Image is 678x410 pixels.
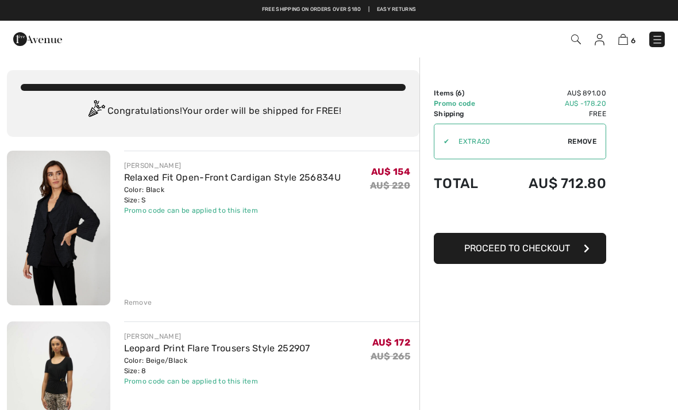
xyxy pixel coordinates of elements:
[595,34,604,45] img: My Info
[571,35,581,44] img: Search
[496,98,606,109] td: AU$ -178.20
[434,164,496,203] td: Total
[618,34,628,45] img: Shopping Bag
[84,100,107,123] img: Congratulation2.svg
[13,28,62,51] img: 1ère Avenue
[368,6,369,14] span: |
[568,136,596,147] span: Remove
[124,355,310,376] div: Color: Beige/Black Size: 8
[496,164,606,203] td: AU$ 712.80
[631,36,635,45] span: 6
[371,351,410,362] s: AU$ 265
[124,343,310,354] a: Leopard Print Flare Trousers Style 252907
[124,172,341,183] a: Relaxed Fit Open-Front Cardigan Style 256834U
[124,297,152,308] div: Remove
[449,124,568,159] input: Promo code
[434,203,606,229] iframe: PayPal
[464,243,570,254] span: Proceed to Checkout
[371,166,410,177] span: AU$ 154
[13,33,62,44] a: 1ère Avenue
[496,88,606,98] td: AU$ 891.00
[377,6,417,14] a: Easy Returns
[496,109,606,119] td: Free
[21,100,406,123] div: Congratulations! Your order will be shipped for FREE!
[434,136,449,147] div: ✔
[124,185,341,205] div: Color: Black Size: S
[124,331,310,342] div: [PERSON_NAME]
[434,98,496,109] td: Promo code
[652,34,663,45] img: Menu
[618,32,635,46] a: 6
[370,180,410,191] s: AU$ 220
[372,337,410,348] span: AU$ 172
[124,160,341,171] div: [PERSON_NAME]
[434,233,606,264] button: Proceed to Checkout
[262,6,361,14] a: Free shipping on orders over $180
[457,89,462,97] span: 6
[434,109,496,119] td: Shipping
[124,205,341,216] div: Promo code can be applied to this item
[434,88,496,98] td: Items ( )
[7,151,110,305] img: Relaxed Fit Open-Front Cardigan Style 256834U
[124,376,310,386] div: Promo code can be applied to this item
